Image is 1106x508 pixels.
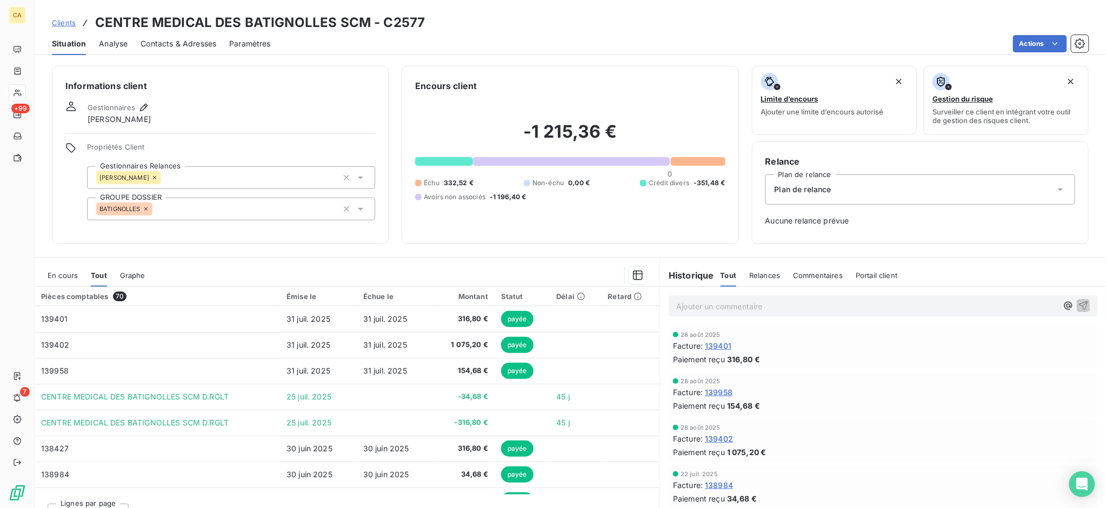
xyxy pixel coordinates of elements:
span: 0 [668,170,672,178]
span: payée [501,441,534,457]
span: Propriétés Client [87,143,375,158]
span: 316,80 € [727,354,760,365]
span: Surveiller ce client en intégrant votre outil de gestion des risques client. [932,107,1080,125]
span: 138984 [705,479,733,491]
span: 30 juin 2025 [363,470,409,479]
span: 30 juin 2025 [287,444,332,453]
span: payée [501,311,534,327]
img: Logo LeanPay [9,484,26,502]
span: En cours [48,271,78,280]
input: Ajouter une valeur [152,204,161,214]
span: 316,80 € [440,443,488,454]
span: Gestion du risque [932,94,993,103]
span: 22 juil. 2025 [681,471,718,477]
span: Contacts & Adresses [141,38,216,49]
span: Aucune relance prévue [765,215,1075,226]
span: +99 [11,104,30,113]
span: 154,68 € [727,400,760,411]
span: 31 juil. 2025 [363,340,407,349]
span: 138427 [41,444,69,453]
div: Open Intercom Messenger [1069,471,1095,497]
span: Ajouter une limite d’encours autorisé [761,107,884,116]
span: -34,68 € [440,391,488,402]
div: Montant [440,292,488,301]
div: Pièces comptables [41,292,274,301]
span: BATIGNOLLES [99,206,141,212]
span: payée [501,363,534,379]
span: Échu [424,178,439,188]
span: Graphe [120,271,145,280]
span: Gestionnaires [88,103,135,112]
span: Relances [749,271,780,280]
div: Délai [556,292,595,301]
span: payée [501,466,534,483]
span: 70 [113,292,126,301]
h2: -1 215,36 € [415,121,725,153]
span: 45 j [556,392,570,401]
span: 28 août 2025 [681,331,721,338]
span: 31 juil. 2025 [363,314,407,323]
button: Gestion du risqueSurveiller ce client en intégrant votre outil de gestion des risques client. [923,66,1089,135]
span: Clients [52,18,76,27]
span: 316,80 € [440,314,488,324]
span: 25 juil. 2025 [287,418,331,427]
span: Limite d’encours [761,94,818,103]
div: Émise le [287,292,350,301]
h6: Encours client [415,79,477,92]
div: Échue le [363,292,427,301]
span: 139402 [705,433,733,444]
span: 31 juil. 2025 [363,366,407,375]
span: Facture : [673,433,703,444]
div: Statut [501,292,543,301]
span: -1 196,40 € [490,192,527,202]
h6: Historique [660,269,714,282]
span: Facture : [673,479,703,491]
span: Analyse [99,38,128,49]
span: Paiement reçu [673,446,725,458]
span: 30 juin 2025 [363,444,409,453]
span: 25 juil. 2025 [287,392,331,401]
span: [PERSON_NAME] [99,174,149,181]
span: payée [501,337,534,353]
span: Portail client [856,271,897,280]
span: [PERSON_NAME] [88,114,151,125]
span: 0,00 € [568,178,590,188]
span: Paramètres [229,38,271,49]
span: 1 075,20 € [727,446,767,458]
span: Non-échu [532,178,564,188]
input: Ajouter une valeur [161,173,170,182]
span: Crédit divers [649,178,689,188]
span: 31 juil. 2025 [287,314,330,323]
span: 154,68 € [440,365,488,376]
span: 139402 [41,340,69,349]
button: Actions [1013,35,1067,52]
span: 138984 [41,470,69,479]
span: Situation [52,38,86,49]
div: Retard [608,292,654,301]
div: CA [9,6,26,24]
span: 139401 [705,340,731,351]
span: 7 [20,387,30,397]
h6: Informations client [65,79,375,92]
span: Plan de relance [775,184,831,195]
h6: Relance [765,155,1075,168]
button: Limite d’encoursAjouter une limite d’encours autorisé [752,66,917,135]
span: 139958 [41,366,69,375]
span: Avoirs non associés [424,192,485,202]
span: -351,48 € [694,178,725,188]
span: -316,80 € [440,417,488,428]
span: 139958 [705,387,732,398]
span: CENTRE MEDICAL DES BATIGNOLLES SCM D.RGLT [41,392,229,401]
span: 139401 [41,314,68,323]
span: 28 août 2025 [681,424,721,431]
span: Facture : [673,387,703,398]
span: Paiement reçu [673,354,725,365]
span: 332,52 € [444,178,474,188]
span: 31 juil. 2025 [287,340,330,349]
span: 45 j [556,418,570,427]
span: Paiement reçu [673,400,725,411]
span: CENTRE MEDICAL DES BATIGNOLLES SCM D.RGLT [41,418,229,427]
span: 30 juin 2025 [287,470,332,479]
span: 34,68 € [440,469,488,480]
span: 1 075,20 € [440,340,488,350]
